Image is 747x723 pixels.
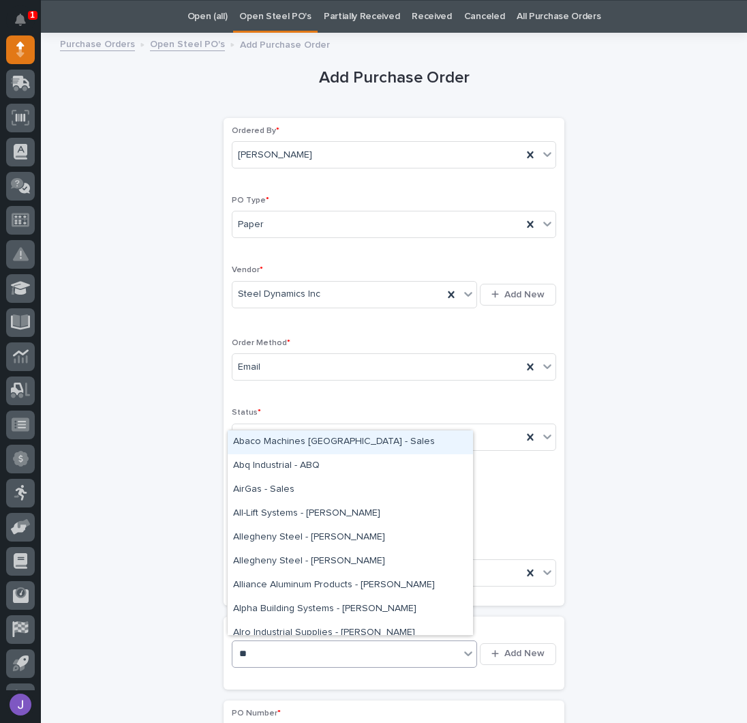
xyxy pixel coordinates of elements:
span: Status [232,409,261,417]
span: Paper [238,218,264,232]
div: Allegheny Steel - Austin Herrmann [228,526,473,550]
div: Abaco Machines USA - Sales [228,430,473,454]
button: Add New [480,284,556,306]
div: Alro Industrial Supplies - Josh Vickers [228,621,473,645]
span: Steel Dynamics Inc [238,287,320,301]
a: Partially Received [324,1,399,33]
a: Open Steel PO's [150,35,225,51]
div: Alliance Aluminum Products - Allison Hendrix [228,574,473,597]
span: Order Method [232,339,290,347]
p: Add Purchase Order [240,36,330,51]
div: Notifications1 [17,14,35,35]
a: All Purchase Orders [517,1,600,33]
a: Open Steel PO's [239,1,311,33]
span: Ordered By [232,127,279,135]
div: Abq Industrial - ABQ [228,454,473,478]
span: [PERSON_NAME] [238,148,312,162]
div: Allegheny Steel - Ron Gilronan [228,550,473,574]
h1: Add Purchase Order [224,68,564,88]
span: PO Number [232,709,281,718]
span: Vendor [232,266,263,274]
a: Received [412,1,452,33]
span: PO Type [232,196,269,205]
button: Notifications [6,5,35,34]
a: Purchase Orders [60,35,135,51]
span: Add New [504,289,545,301]
div: All-Lift Systems - Mike Dunbar [228,502,473,526]
a: Canceled [464,1,505,33]
button: users-avatar [6,690,35,719]
button: Add New [480,643,556,665]
div: Alpha Building Systems - LorAnna [228,597,473,621]
div: AirGas - Sales [228,478,473,502]
a: Open (all) [187,1,228,33]
span: Add New [504,647,545,660]
span: Email [238,360,260,374]
p: 1 [30,10,35,20]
